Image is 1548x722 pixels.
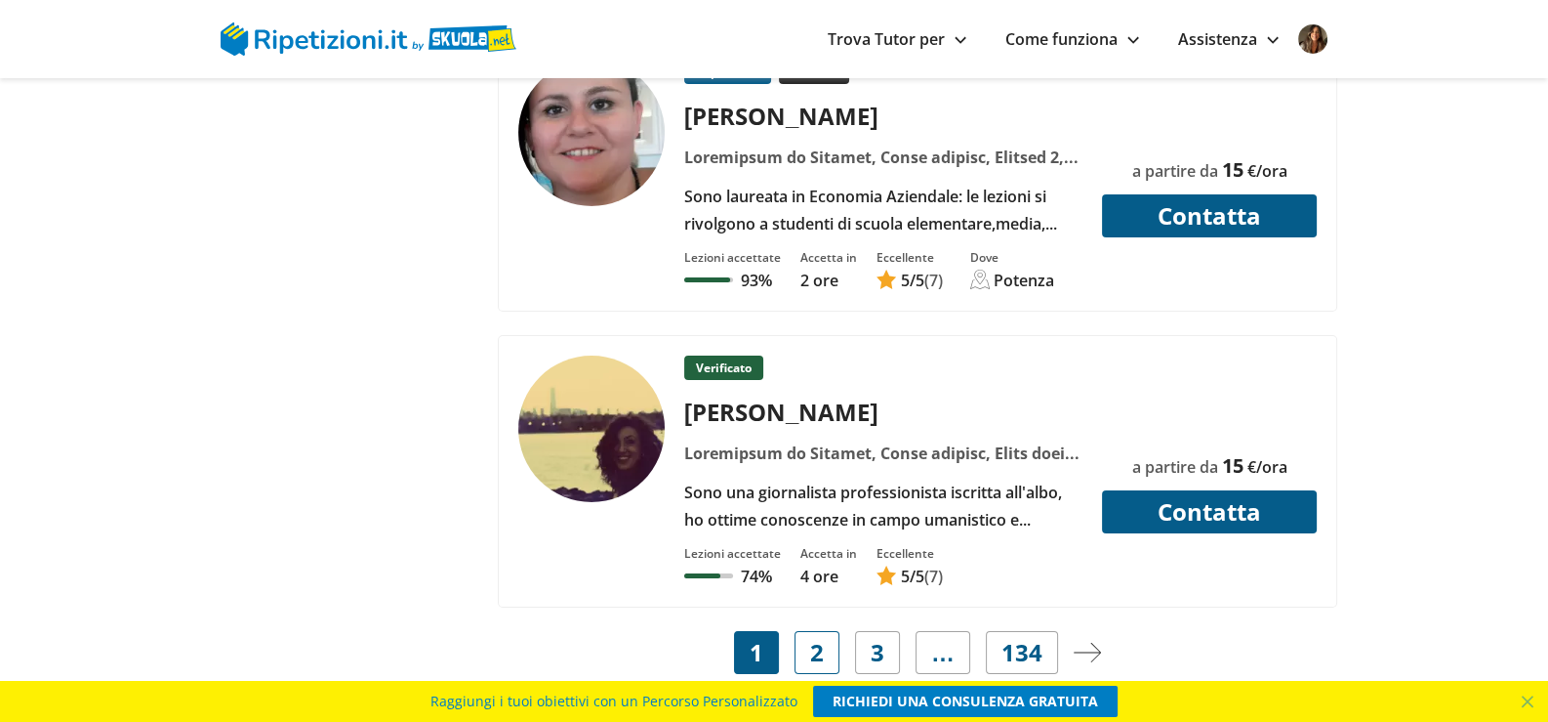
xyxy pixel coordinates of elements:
[855,631,900,674] a: 3
[684,249,781,266] div: Lezioni accettate
[221,26,516,48] a: logo Skuola.net | Ripetizioni.it
[1001,639,1042,666] span: 134
[1222,156,1243,183] span: 15
[876,545,943,562] div: Eccellente
[518,60,665,206] img: tutor a Potenza - FRANCESCA
[901,270,910,291] span: 5
[1132,456,1218,478] span: a partire da
[924,270,943,291] span: (7)
[986,631,1058,674] a: 134
[1178,28,1279,50] a: Assistenza
[794,631,839,674] a: 2
[800,270,857,291] p: 2 ore
[871,639,884,666] span: 3
[1247,160,1287,182] span: €/ora
[677,479,1090,533] div: Sono una giornalista professionista iscritta all'albo, ho ottime conoscenze in campo umanistico e...
[1132,160,1218,182] span: a partire da
[901,270,924,291] span: /5
[677,440,1090,467] div: Loremipsum do Sitamet, Conse adipisc, Elits doei, Temporin, Utlabore, Etdoloremagn ali enima, Min...
[800,566,857,587] p: 4 ore
[1247,456,1287,478] span: €/ora
[901,566,910,587] span: 5
[677,100,1090,132] div: [PERSON_NAME]
[221,22,516,56] img: logo Skuola.net | Ripetizioni.it
[876,249,943,266] div: Eccellente
[430,686,797,717] span: Raggiungi i tuoi obiettivi con un Percorso Personalizzato
[684,545,781,562] div: Lezioni accettate
[876,566,943,587] a: 5/5(7)
[741,270,772,291] p: 93%
[924,566,943,587] span: (7)
[1102,194,1317,237] button: Contatta
[1074,643,1101,662] img: a
[931,639,955,666] span: …
[1298,24,1327,54] img: user avatar
[684,356,763,380] p: Verificato
[677,183,1090,237] div: Sono laureata in Economia Aziendale: le lezioni si rivolgono a studenti di scuola elementare,medi...
[750,639,763,666] span: 1
[810,639,824,666] span: 2
[1222,452,1243,479] span: 15
[741,566,772,587] p: 74%
[970,249,1054,266] div: Dove
[518,356,665,502] img: tutor a Roma - Barbara
[677,144,1090,171] div: Loremipsum do Sitamet, Conse adipisc, Elitsed 2, Doeiusm 2, Temporincid u laboreet, Dolorem aliqu...
[994,270,1054,291] div: Potenza
[1102,490,1317,533] button: Contatta
[813,686,1118,717] a: RICHIEDI UNA CONSULENZA GRATUITA
[876,270,943,291] a: 5/5(7)
[828,28,966,50] a: Trova Tutor per
[1005,28,1139,50] a: Come funziona
[677,396,1090,428] div: [PERSON_NAME]
[800,249,857,266] div: Accetta in
[901,566,924,587] span: /5
[800,545,857,562] div: Accetta in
